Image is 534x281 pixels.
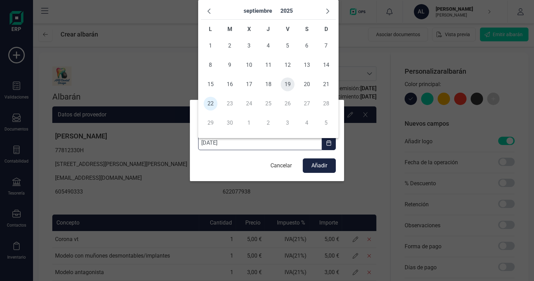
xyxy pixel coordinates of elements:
[286,26,289,32] span: V
[300,77,314,91] span: 20
[242,58,256,72] span: 10
[319,77,333,91] span: 21
[204,58,217,72] span: 8
[223,39,237,53] span: 2
[305,26,309,32] span: S
[281,39,295,53] span: 5
[223,77,237,91] span: 16
[204,97,217,111] span: 22
[278,5,296,17] span: 2025
[319,58,333,72] span: 14
[195,105,328,119] div: Nuevo campo
[300,58,314,72] span: 13
[281,58,295,72] span: 12
[261,77,275,91] span: 18
[242,77,256,91] span: 17
[300,39,314,53] span: 6
[267,26,270,32] span: J
[209,26,212,32] span: L
[324,26,328,32] span: D
[204,77,217,91] span: 15
[247,26,251,32] span: X
[281,77,295,91] span: 19
[204,39,217,53] span: 1
[242,39,256,53] span: 3
[261,58,275,72] span: 11
[303,158,336,173] button: Añadir
[261,39,275,53] span: 4
[319,39,333,53] span: 7
[241,5,275,17] span: septiembre
[223,58,237,72] span: 9
[227,26,232,32] span: M
[264,159,299,173] button: Cancelar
